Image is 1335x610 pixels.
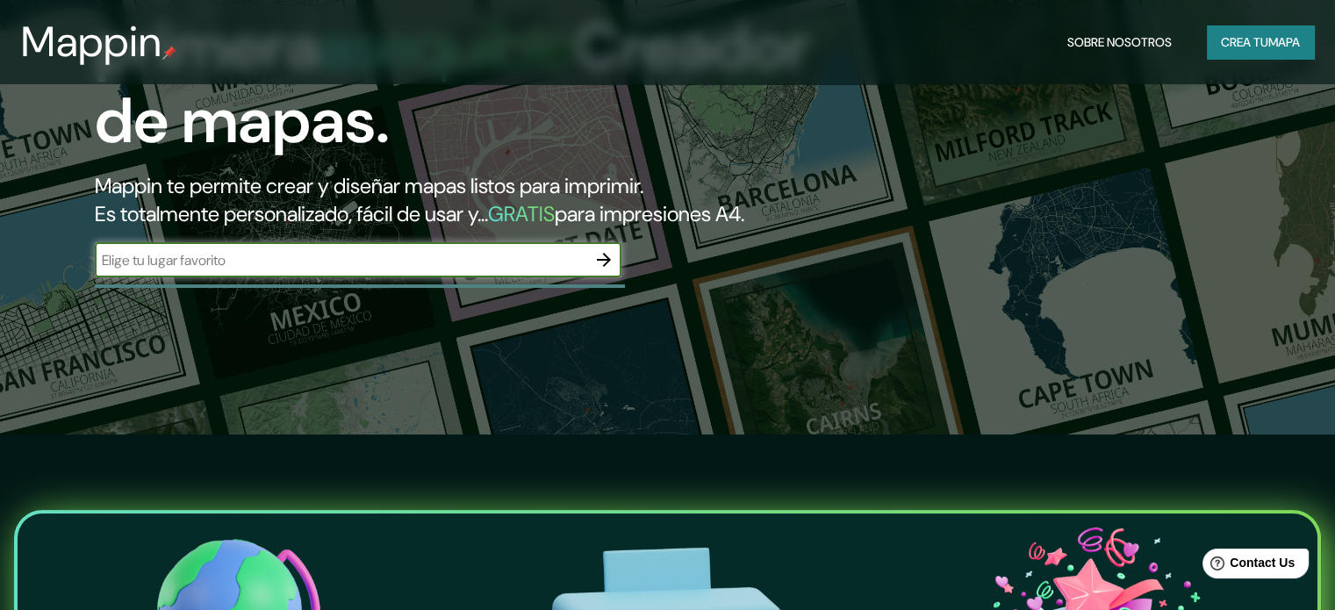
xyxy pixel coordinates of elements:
[1207,25,1314,59] button: Crea tumapa
[1067,34,1172,50] font: Sobre nosotros
[95,172,643,199] font: Mappin te permite crear y diseñar mapas listos para imprimir.
[1221,34,1268,50] font: Crea tu
[488,200,555,227] font: GRATIS
[555,200,744,227] font: para impresiones A4.
[95,200,488,227] font: Es totalmente personalizado, fácil de usar y...
[162,46,176,60] img: pin de mapeo
[21,14,162,69] font: Mappin
[1179,542,1316,591] iframe: Help widget launcher
[1060,25,1179,59] button: Sobre nosotros
[1268,34,1300,50] font: mapa
[95,250,586,270] input: Elige tu lugar favorito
